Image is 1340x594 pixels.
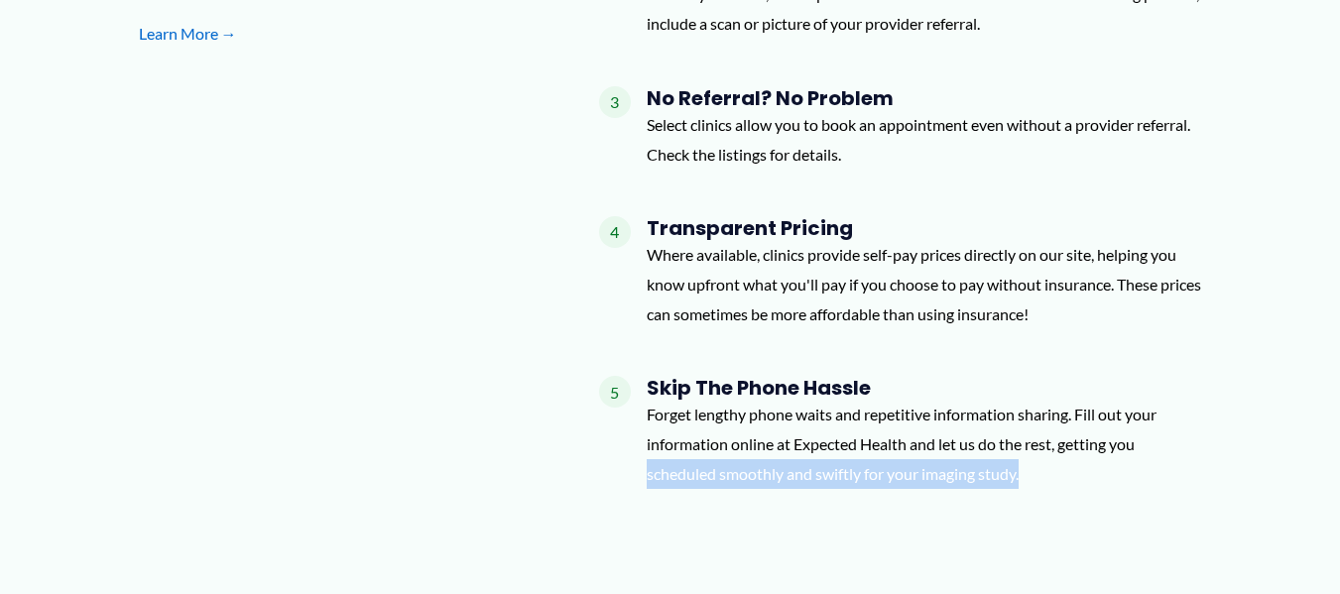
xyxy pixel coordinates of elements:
[599,376,631,408] span: 5
[647,240,1202,328] p: Where available, clinics provide self-pay prices directly on our site, helping you know upfront w...
[647,110,1202,169] p: Select clinics allow you to book an appointment even without a provider referral. Check the listi...
[647,86,1202,110] h4: No Referral? No Problem
[599,86,631,118] span: 3
[647,400,1202,488] p: Forget lengthy phone waits and repetitive information sharing. Fill out your information online a...
[139,19,536,49] a: Learn More →
[647,376,1202,400] h4: Skip the Phone Hassle
[647,216,1202,240] h4: Transparent Pricing
[599,216,631,248] span: 4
